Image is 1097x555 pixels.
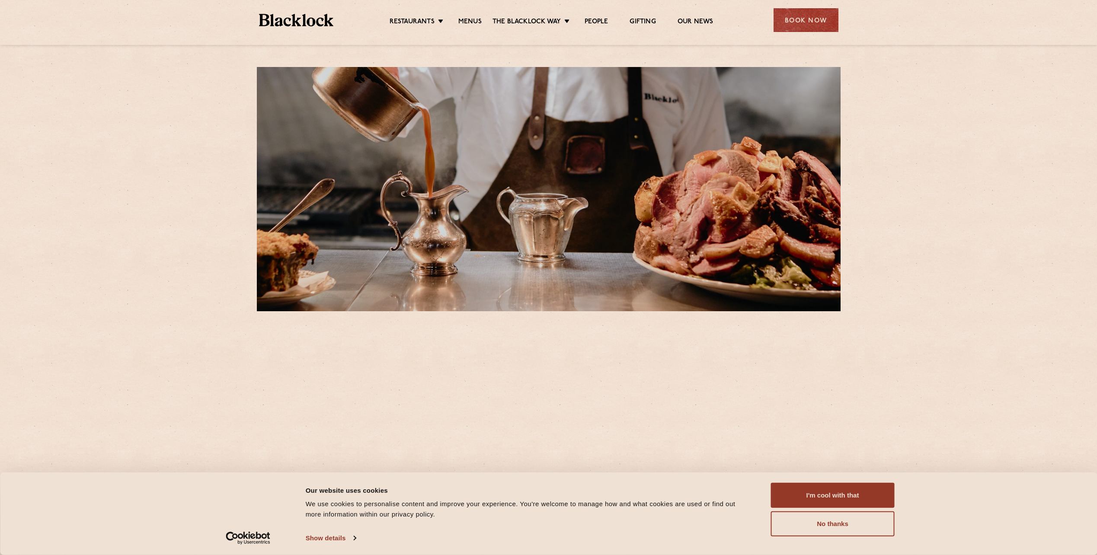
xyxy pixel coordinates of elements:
[210,532,286,545] a: Usercentrics Cookiebot - opens in a new window
[259,14,334,26] img: BL_Textured_Logo-footer-cropped.svg
[774,8,838,32] div: Book Now
[630,18,656,27] a: Gifting
[306,532,356,545] a: Show details
[493,18,561,27] a: The Blacklock Way
[771,511,895,536] button: No thanks
[585,18,608,27] a: People
[678,18,713,27] a: Our News
[458,18,482,27] a: Menus
[306,485,752,495] div: Our website uses cookies
[390,18,435,27] a: Restaurants
[306,499,752,520] div: We use cookies to personalise content and improve your experience. You're welcome to manage how a...
[771,483,895,508] button: I'm cool with that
